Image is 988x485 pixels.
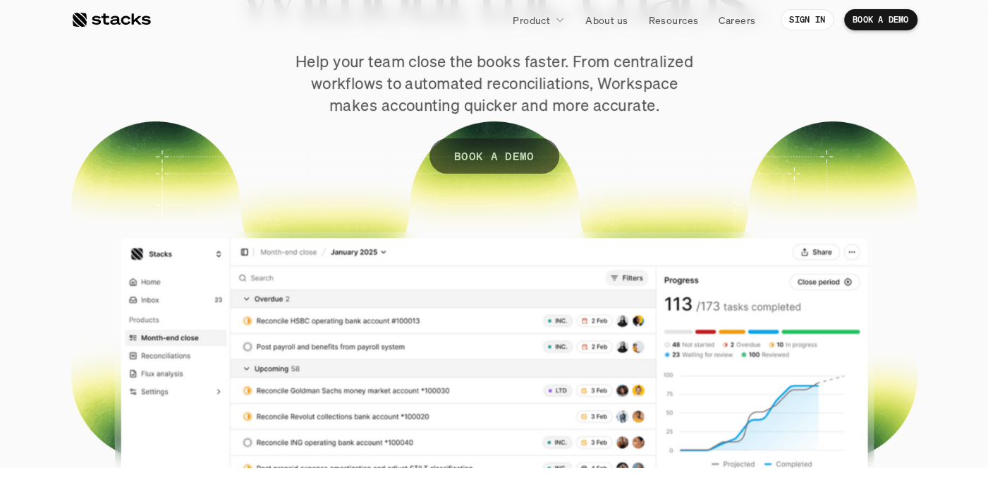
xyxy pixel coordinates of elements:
[844,9,917,30] a: BOOK A DEMO
[585,13,628,28] p: About us
[429,138,559,174] a: BOOK A DEMO
[640,7,707,32] a: Resources
[166,269,228,279] a: Privacy Policy
[853,15,909,25] p: BOOK A DEMO
[290,51,699,116] p: Help your team close the books faster. From centralized workflows to automated reconciliations, W...
[719,13,755,28] p: Careers
[648,13,698,28] p: Resources
[789,15,825,25] p: SIGN IN
[513,13,550,28] p: Product
[454,146,535,167] p: BOOK A DEMO
[577,7,636,32] a: About us
[781,9,834,30] a: SIGN IN
[710,7,764,32] a: Careers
